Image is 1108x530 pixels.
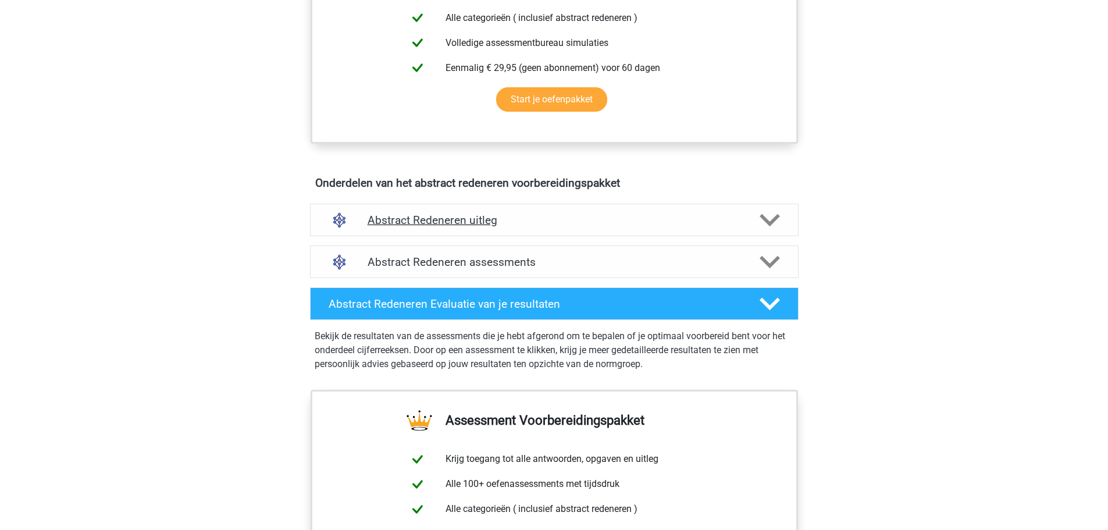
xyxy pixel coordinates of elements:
a: uitleg Abstract Redeneren uitleg [305,204,803,236]
h4: Abstract Redeneren Evaluatie van je resultaten [329,297,741,311]
img: abstract redeneren assessments [325,247,354,277]
img: abstract redeneren uitleg [325,205,354,235]
p: Bekijk de resultaten van de assessments die je hebt afgerond om te bepalen of je optimaal voorber... [315,329,794,371]
a: Abstract Redeneren Evaluatie van je resultaten [305,287,803,320]
h4: Onderdelen van het abstract redeneren voorbereidingspakket [315,176,793,190]
a: assessments Abstract Redeneren assessments [305,246,803,278]
h4: Abstract Redeneren assessments [368,255,741,269]
h4: Abstract Redeneren uitleg [368,214,741,227]
a: Start je oefenpakket [496,87,607,112]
